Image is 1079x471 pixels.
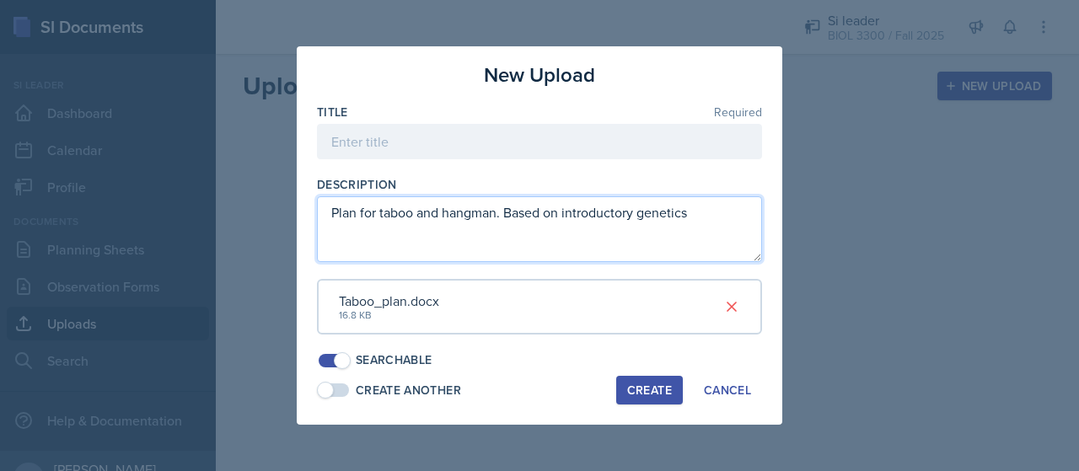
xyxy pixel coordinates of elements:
h3: New Upload [484,60,595,90]
div: Cancel [704,383,751,397]
label: Title [317,104,348,120]
button: Create [616,376,683,404]
div: Searchable [356,351,432,369]
div: Create Another [356,382,461,399]
label: Description [317,176,397,193]
div: Taboo_plan.docx [339,291,439,311]
button: Cancel [693,376,762,404]
div: Create [627,383,672,397]
div: 16.8 KB [339,308,439,323]
span: Required [714,106,762,118]
input: Enter title [317,124,762,159]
